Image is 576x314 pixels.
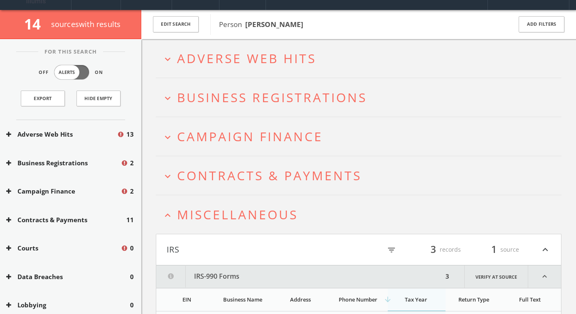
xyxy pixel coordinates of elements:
button: expand_moreContracts & Payments [162,169,561,182]
button: IRS-990 Forms [156,265,443,288]
div: Address [276,296,325,303]
button: Lobbying [6,300,130,310]
button: expand_moreBusiness Registrations [162,91,561,104]
span: Miscellaneous [177,206,298,223]
span: 11 [126,215,134,225]
div: Return Type [450,296,498,303]
span: 2 [130,186,134,196]
button: Business Registrations [6,158,121,168]
span: 14 [24,14,48,34]
button: Edit Search [153,16,199,32]
span: For This Search [38,48,103,56]
i: expand_less [540,243,551,257]
button: Add Filters [519,16,564,32]
b: [PERSON_NAME] [245,20,303,29]
div: records [411,243,461,257]
button: expand_moreAdverse Web Hits [162,52,561,65]
div: Full Text [507,296,553,303]
span: 1 [487,242,500,257]
div: Phone Number [334,296,382,303]
i: filter_list [387,245,396,255]
i: expand_more [162,171,173,182]
i: expand_less [162,210,173,221]
i: expand_more [162,132,173,143]
span: Contracts & Payments [177,167,362,184]
span: 0 [130,243,134,253]
span: Business Registrations [177,89,367,106]
span: 3 [427,242,440,257]
button: Campaign Finance [6,186,121,196]
a: Verify at source [464,265,528,288]
button: Adverse Web Hits [6,130,117,139]
button: expand_moreCampaign Finance [162,130,561,143]
div: EIN [165,296,209,303]
span: Campaign Finance [177,128,323,145]
button: Contracts & Payments [6,215,126,225]
button: IRS [167,243,359,257]
div: source [469,243,519,257]
div: Tax Year [392,296,441,303]
i: expand_less [528,265,561,288]
span: 13 [126,130,134,139]
button: Data Breaches [6,272,130,282]
div: Business Name [218,296,267,303]
button: expand_lessMiscellaneous [162,208,561,221]
span: Adverse Web Hits [177,50,316,67]
span: On [95,69,103,76]
span: Off [39,69,49,76]
i: arrow_downward [384,295,392,304]
i: expand_more [162,93,173,104]
button: Hide Empty [76,91,121,106]
span: 0 [130,272,134,282]
div: 3 [443,265,452,288]
button: Courts [6,243,121,253]
span: 0 [130,300,134,310]
span: Person [219,20,303,29]
a: Export [21,91,65,106]
i: expand_more [162,54,173,65]
span: source s with results [51,19,121,29]
span: 2 [130,158,134,168]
